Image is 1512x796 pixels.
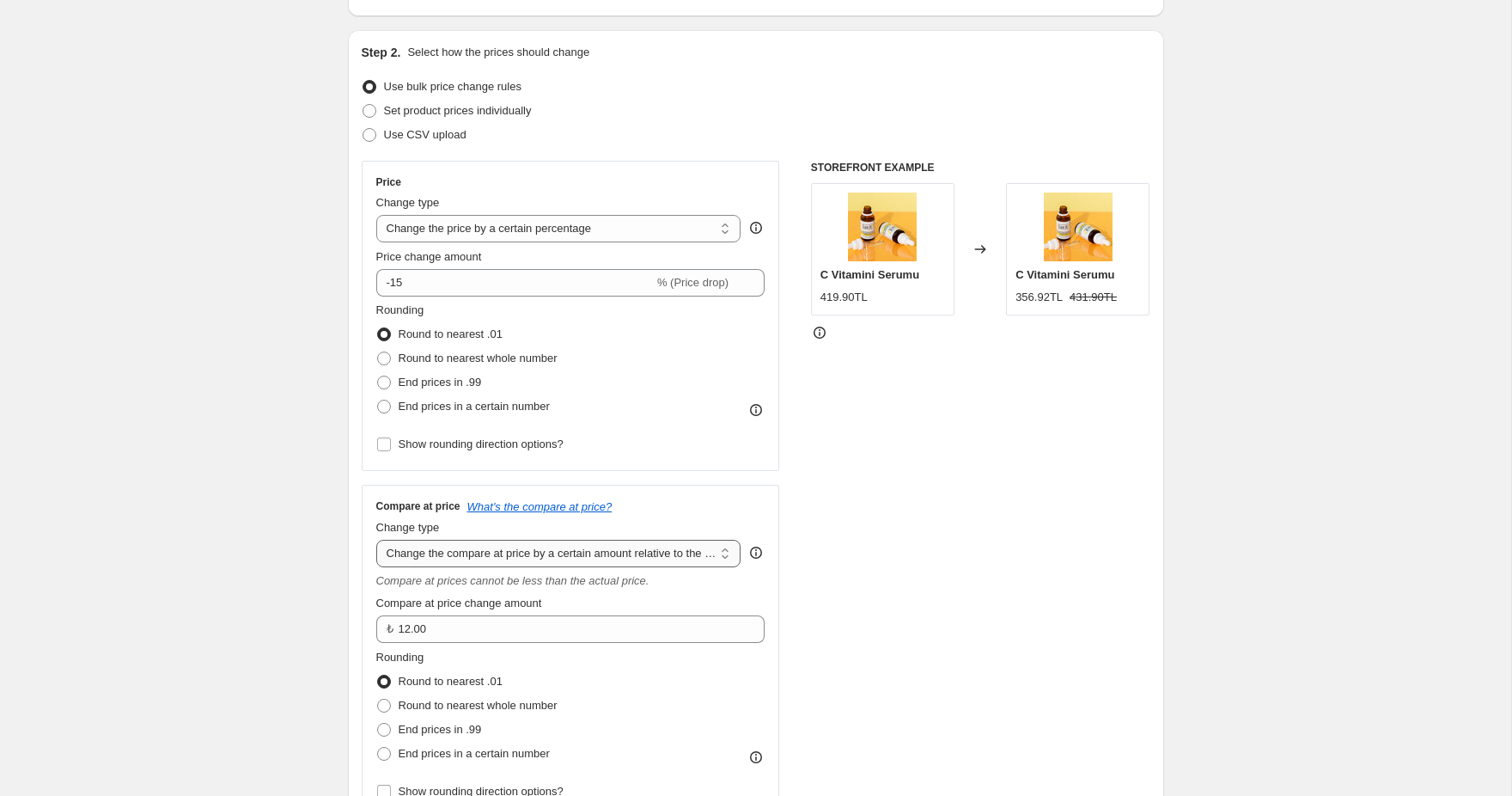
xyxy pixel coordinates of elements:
[747,544,765,561] div: help
[384,80,521,93] span: Use bulk price change rules
[387,622,393,635] span: ₺
[362,44,401,61] h2: Step 2.
[467,500,613,513] button: What's the compare at price?
[399,376,482,389] span: End prices in .99
[376,269,654,297] input: -15
[399,675,503,688] span: Round to nearest .01
[376,303,424,316] span: Rounding
[399,615,740,643] input: 12.00
[811,161,1150,175] h6: STOREFRONT EXAMPLE
[407,44,589,61] p: Select how the prices should change
[376,651,424,664] span: Rounding
[747,219,765,236] div: help
[384,128,466,141] span: Use CSV upload
[1044,193,1113,261] img: 1_ae2e25f0-0928-48a7-a906-d6be3b8a151e_80x.jpg
[376,574,649,587] i: Compare at prices cannot be less than the actual price.
[399,438,564,450] span: Show rounding direction options?
[376,521,440,534] span: Change type
[820,268,919,281] span: C Vitamini Serumu
[399,747,550,760] span: End prices in a certain number
[376,196,440,209] span: Change type
[376,175,401,189] h3: Price
[399,400,550,413] span: End prices in a certain number
[376,597,542,609] span: Compare at price change amount
[1070,289,1117,306] strike: 431.90TL
[384,104,532,117] span: Set product prices individually
[399,328,503,340] span: Round to nearest .01
[657,276,729,289] span: % (Price drop)
[1015,268,1114,281] span: C Vitamini Serumu
[399,352,558,364] span: Round to nearest whole number
[848,193,917,261] img: 1_ae2e25f0-0928-48a7-a906-d6be3b8a151e_80x.jpg
[399,723,482,736] span: End prices in .99
[376,499,460,513] h3: Compare at price
[1015,289,1063,306] div: 356.92TL
[820,289,868,306] div: 419.90TL
[376,250,482,263] span: Price change amount
[399,699,558,712] span: Round to nearest whole number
